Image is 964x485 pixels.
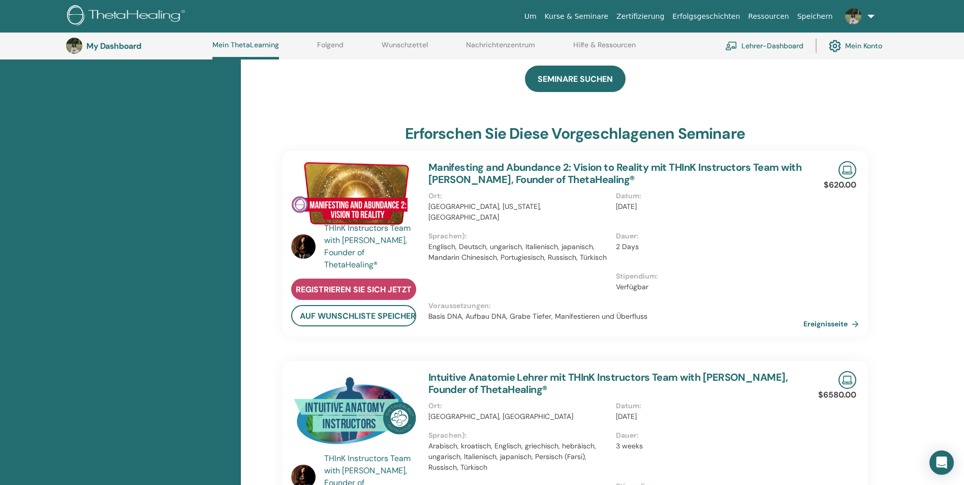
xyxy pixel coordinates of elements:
a: Erfolgsgeschichten [668,7,744,26]
span: Registrieren Sie sich jetzt [296,284,412,295]
p: Stipendium : [616,271,797,282]
p: Ort : [428,401,610,411]
a: Zertifizierung [612,7,668,26]
p: Arabisch, kroatisch, Englisch, griechisch, hebräisch, ungarisch, Italienisch, japanisch, Persisch... [428,441,610,473]
img: Live Online Seminar [838,161,856,179]
h3: My Dashboard [86,41,188,51]
a: Ressourcen [744,7,793,26]
p: 2 Days [616,241,797,252]
p: Datum : [616,191,797,201]
button: auf Wunschliste speichern [291,305,416,326]
p: Englisch, Deutsch, ungarisch, Italienisch, japanisch, Mandarin Chinesisch, Portugiesisch, Russisc... [428,241,610,263]
a: Manifesting and Abundance 2: Vision to Reality mit THInK Instructors Team with [PERSON_NAME], Fou... [428,161,801,186]
a: SEMINARE SUCHEN [525,66,626,92]
a: Mein Konto [829,35,882,57]
a: Nachrichtenzentrum [466,41,535,57]
p: [DATE] [616,411,797,422]
a: Kurse & Seminare [541,7,612,26]
div: Open Intercom Messenger [929,450,954,475]
p: Sprachen) : [428,430,610,441]
img: Intuitive Anatomie Lehrer [291,371,416,456]
p: Dauer : [616,430,797,441]
p: Ort : [428,191,610,201]
img: chalkboard-teacher.svg [725,41,737,50]
a: Registrieren Sie sich jetzt [291,279,416,300]
a: Folgend [317,41,344,57]
h3: Erforschen Sie diese vorgeschlagenen Seminare [405,125,745,143]
a: Mein ThetaLearning [212,41,279,59]
p: Basis DNA, Aufbau DNA, Grabe Tiefer, Manifestieren und Überfluss [428,311,803,322]
a: Um [520,7,541,26]
p: Dauer : [616,231,797,241]
p: Voraussetzungen : [428,300,803,311]
a: Wunschzettel [382,41,428,57]
span: SEMINARE SUCHEN [538,74,613,84]
img: default.jpg [845,8,861,24]
p: 3 weeks [616,441,797,451]
img: Live Online Seminar [838,371,856,389]
p: Verfügbar [616,282,797,292]
p: Datum : [616,401,797,411]
p: Sprachen) : [428,231,610,241]
p: [GEOGRAPHIC_DATA], [US_STATE], [GEOGRAPHIC_DATA] [428,201,610,223]
img: default.jpg [291,234,316,259]
a: Hilfe & Ressourcen [573,41,636,57]
img: cog.svg [829,37,841,54]
a: THInK Instructors Team with [PERSON_NAME], Founder of ThetaHealing® [324,222,418,271]
p: $6580.00 [818,389,856,401]
p: [DATE] [616,201,797,212]
a: Lehrer-Dashboard [725,35,803,57]
img: Manifesting and Abundance 2: Vision to Reality [291,161,416,225]
p: [GEOGRAPHIC_DATA], [GEOGRAPHIC_DATA] [428,411,610,422]
a: Speichern [793,7,837,26]
a: Intuitive Anatomie Lehrer mit THInK Instructors Team with [PERSON_NAME], Founder of ThetaHealing® [428,371,788,396]
a: Ereignisseite [803,316,863,331]
img: logo.png [67,5,189,28]
img: default.jpg [66,38,82,54]
p: $620.00 [824,179,856,191]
